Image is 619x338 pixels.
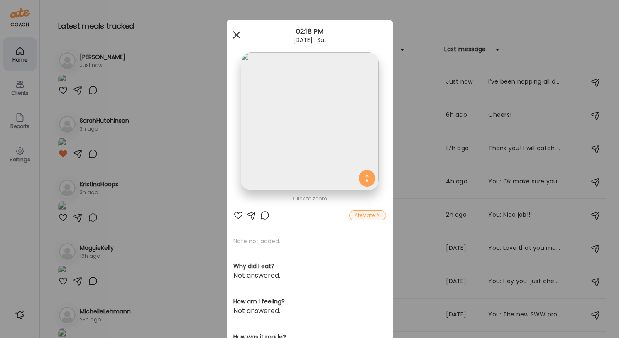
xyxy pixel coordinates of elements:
img: images%2FmZqu9VpagTe18dCbHwWVMLxYdAy2%2FCWAKOoM1YJUJjy8scAr2%2FtC2hLwifvzmJm0sidvJA_1080 [241,52,378,190]
div: [DATE] · Sat [227,37,393,43]
div: AteMate AI [349,210,386,220]
div: Not answered. [233,271,386,281]
h3: How am I feeling? [233,297,386,306]
div: Click to zoom [233,194,386,204]
p: Note not added. [233,237,386,245]
h3: Why did I eat? [233,262,386,271]
div: 02:18 PM [227,27,393,37]
div: Not answered. [233,306,386,316]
